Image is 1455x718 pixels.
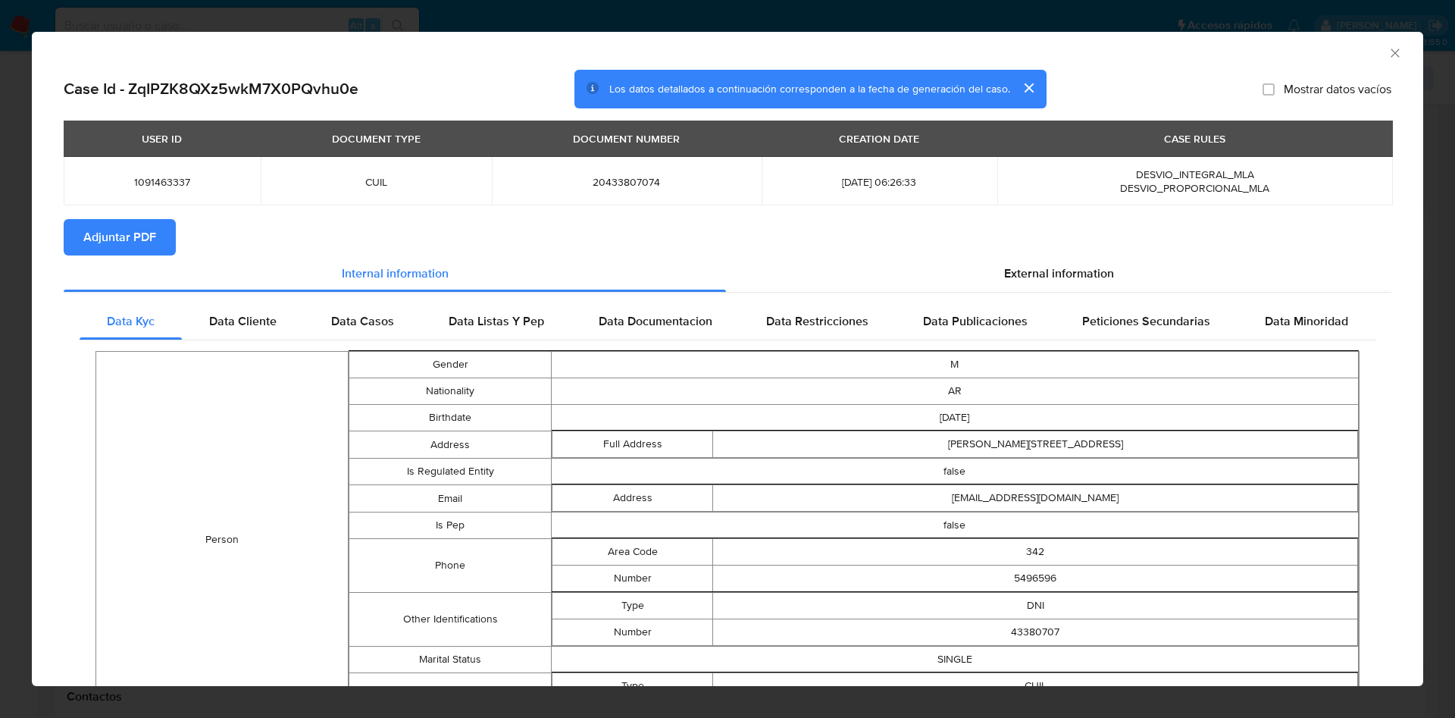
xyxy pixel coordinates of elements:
span: [DATE] 06:26:33 [780,175,979,189]
td: Full Address [552,431,713,457]
div: DOCUMENT NUMBER [564,126,689,152]
td: Phone [349,538,551,592]
td: [DATE] [551,404,1358,431]
span: Data Minoridad [1265,312,1348,330]
span: Data Kyc [107,312,155,330]
span: DESVIO_INTEGRAL_MLA [1136,167,1254,182]
td: Number [552,565,713,591]
td: false [551,458,1358,484]
div: closure-recommendation-modal [32,32,1423,686]
div: DOCUMENT TYPE [323,126,430,152]
span: Peticiones Secundarias [1082,312,1210,330]
td: Gender [349,351,551,378]
td: Is Regulated Entity [349,458,551,484]
span: 1091463337 [82,175,242,189]
span: Adjuntar PDF [83,221,156,254]
td: M [551,351,1358,378]
h2: Case Id - ZqIPZK8QXz5wkM7X0PQvhu0e [64,79,358,99]
div: CREATION DATE [830,126,928,152]
span: Data Publicaciones [923,312,1028,330]
span: 20433807074 [510,175,743,189]
button: Adjuntar PDF [64,219,176,256]
span: Data Listas Y Pep [449,312,544,330]
td: Email [349,484,551,512]
td: [PERSON_NAME][STREET_ADDRESS] [713,431,1358,457]
td: Other Identifications [349,592,551,646]
td: false [551,512,1358,538]
td: [EMAIL_ADDRESS][DOMAIN_NAME] [713,484,1358,511]
div: Detailed info [64,256,1391,292]
td: Birthdate [349,404,551,431]
td: Marital Status [349,646,551,673]
td: AR [551,378,1358,404]
button: cerrar [1010,70,1047,106]
td: SINGLE [551,646,1358,673]
span: Data Restricciones [766,312,868,330]
td: Number [552,619,713,645]
td: 5496596 [713,565,1358,591]
span: External information [1004,265,1114,282]
td: Type [552,592,713,619]
td: 43380707 [713,619,1358,645]
span: Internal information [342,265,449,282]
div: Detailed internal info [80,303,1375,340]
td: 342 [713,538,1358,565]
input: Mostrar datos vacíos [1263,83,1275,95]
td: Address [552,484,713,511]
td: Area Code [552,538,713,565]
span: CUIL [279,175,474,189]
div: CASE RULES [1155,126,1234,152]
span: Data Cliente [209,312,277,330]
button: Cerrar ventana [1388,45,1401,59]
td: Nationality [349,378,551,404]
div: USER ID [133,126,191,152]
span: DESVIO_PROPORCIONAL_MLA [1120,180,1269,196]
td: Type [552,673,713,699]
td: CUIL [713,673,1358,699]
td: Address [349,431,551,458]
span: Data Casos [331,312,394,330]
span: Mostrar datos vacíos [1284,81,1391,96]
td: DNI [713,592,1358,619]
span: Los datos detallados a continuación corresponden a la fecha de generación del caso. [609,81,1010,96]
span: Data Documentacion [599,312,712,330]
td: Is Pep [349,512,551,538]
